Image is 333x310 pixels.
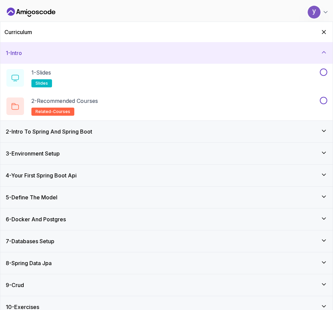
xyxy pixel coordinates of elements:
[6,237,54,245] h3: 7 - Databases Setup
[0,165,333,186] button: 4-Your First Spring Boot Api
[0,143,333,164] button: 3-Environment Setup
[6,97,327,116] button: 2-Recommended Coursesrelated-courses
[0,121,333,142] button: 2-Intro To Spring And Spring Boot
[6,128,92,136] h3: 2 - Intro To Spring And Spring Boot
[6,49,22,57] h3: 1 - Intro
[31,68,51,77] p: 1 - Slides
[308,6,321,19] img: user profile image
[6,215,66,223] h3: 6 - Docker And Postgres
[6,149,60,158] h3: 3 - Environment Setup
[0,252,333,274] button: 8-Spring Data Jpa
[7,7,55,18] a: Dashboard
[4,28,32,36] h2: Curriculum
[319,27,329,37] button: Hide Curriculum for mobile
[6,193,57,201] h3: 5 - Define The Model
[0,274,333,296] button: 9-Crud
[0,187,333,208] button: 5-Define The Model
[35,81,48,86] span: slides
[0,42,333,64] button: 1-Intro
[6,281,24,289] h3: 9 - Crud
[31,97,98,105] p: 2 - Recommended Courses
[0,230,333,252] button: 7-Databases Setup
[35,109,70,114] span: related-courses
[6,171,77,179] h3: 4 - Your First Spring Boot Api
[6,259,52,267] h3: 8 - Spring Data Jpa
[307,5,329,19] button: user profile image
[0,208,333,230] button: 6-Docker And Postgres
[6,68,327,87] button: 1-Slidesslides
